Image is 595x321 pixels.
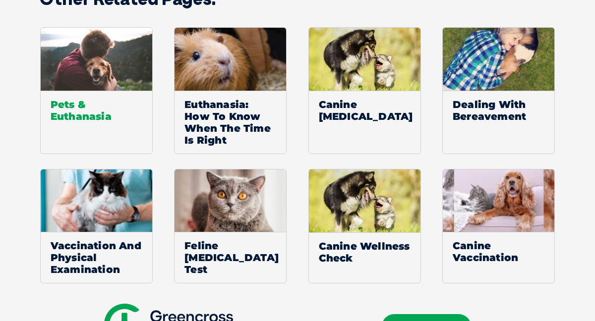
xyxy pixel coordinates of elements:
[443,91,554,130] span: Dealing With Bereavement
[175,232,286,283] span: Feline [MEDICAL_DATA] Test
[40,169,153,284] a: Vaccination And Physical Examination
[308,27,421,154] a: Default ThumbnailCanine [MEDICAL_DATA]
[41,232,152,283] span: Vaccination And Physical Examination
[174,169,287,284] a: Feline [MEDICAL_DATA] Test
[308,169,421,284] a: Default ThumbnailCanine Wellness Check
[443,232,554,271] span: Canine Vaccination
[175,91,286,154] span: Euthanasia: How To Know When The Time Is Right
[309,91,420,130] span: Canine [MEDICAL_DATA]
[41,91,152,130] span: Pets & Euthanasia
[442,169,555,284] a: Canine Vaccination
[174,27,287,154] a: Euthanasia: How To Know When The Time Is Right
[309,28,421,91] img: Default Thumbnail
[309,169,421,232] img: Default Thumbnail
[309,232,420,271] span: Canine Wellness Check
[442,27,555,154] a: Dealing With Bereavement
[40,27,153,154] a: Pets & Euthanasia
